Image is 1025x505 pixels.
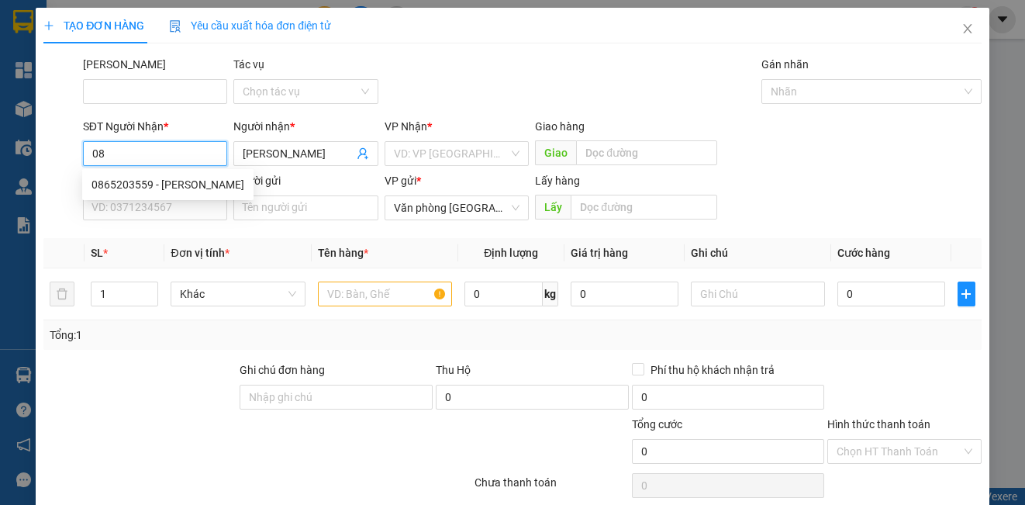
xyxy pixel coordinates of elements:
[761,58,809,71] label: Gán nhãn
[169,20,181,33] img: icon
[837,247,890,259] span: Cước hàng
[171,247,229,259] span: Đơn vị tính
[436,364,471,376] span: Thu Hộ
[83,58,166,71] label: Mã ĐH
[946,8,989,51] button: Close
[43,20,54,31] span: plus
[571,247,628,259] span: Giá trị hàng
[576,140,717,165] input: Dọc đường
[691,282,825,306] input: Ghi Chú
[394,196,519,220] span: Văn phòng Tân Kỳ
[82,172,254,197] div: 0865203559 - Trang dũng
[958,288,975,300] span: plus
[50,282,74,306] button: delete
[571,195,717,220] input: Dọc đường
[43,19,144,32] span: TẠO ĐƠN HÀNG
[385,172,529,189] div: VP gửi
[240,364,325,376] label: Ghi chú đơn hàng
[169,19,331,32] span: Yêu cầu xuất hóa đơn điện tử
[140,282,157,294] span: Increase Value
[535,140,576,165] span: Giao
[644,361,781,379] span: Phí thu hộ khách nhận trả
[357,147,369,160] span: user-add
[961,22,974,35] span: close
[91,176,244,193] div: 0865203559 - [PERSON_NAME]
[318,247,368,259] span: Tên hàng
[9,40,37,118] img: logo.jpg
[83,79,227,104] input: Mã ĐH
[685,238,831,268] th: Ghi chú
[535,195,571,220] span: Lấy
[535,120,585,133] span: Giao hàng
[233,58,264,71] label: Tác vụ
[240,385,433,410] input: Ghi chú đơn hàng
[233,118,378,135] div: Người nhận
[45,12,162,140] b: XE GIƯỜNG NẰM CAO CẤP HÙNG THỤC
[50,327,397,344] div: Tổng: 1
[233,172,378,189] div: Người gửi
[535,175,580,187] span: Lấy hàng
[145,296,154,305] span: down
[632,418,682,431] span: Tổng cước
[385,120,427,133] span: VP Nhận
[180,282,295,306] span: Khác
[318,282,452,306] input: VD: Bàn, Ghế
[91,247,103,259] span: SL
[827,418,930,431] label: Hình thức thanh toán
[958,282,975,306] button: plus
[473,474,630,501] div: Chưa thanh toán
[484,247,538,259] span: Định lượng
[571,282,678,306] input: 0
[543,282,558,306] span: kg
[83,118,227,135] div: SĐT Người Nhận
[140,294,157,306] span: Decrease Value
[145,285,154,294] span: up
